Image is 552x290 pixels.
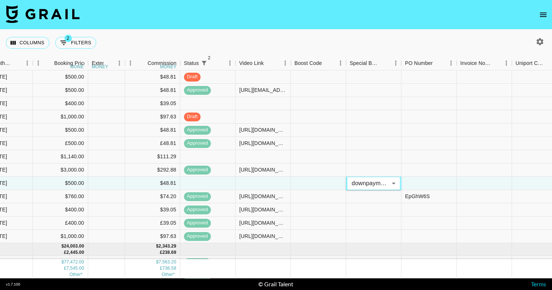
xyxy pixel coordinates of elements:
[6,37,49,49] button: Select columns
[33,70,88,84] div: $500.00
[161,272,175,277] span: € 55.65
[158,243,176,249] div: 2,343.29
[33,217,88,230] div: £400.00
[199,58,209,68] div: 2 active filters
[156,243,158,249] div: $
[184,87,211,94] span: approved
[235,56,291,70] div: Video Link
[61,243,64,249] div: $
[291,56,346,70] div: Boost Code
[160,65,177,69] div: money
[11,58,22,68] button: Sort
[350,56,380,70] div: Special Booking Type
[239,126,287,134] div: https://www.tiktok.com/@duhparis/video/7540050950661164343?_r=1&_t=ZT-8yzWXX0aA7q
[104,58,114,68] button: Sort
[180,56,235,70] div: Status
[33,256,88,269] div: $500.00
[160,249,163,256] div: £
[239,56,264,70] div: Video Link
[33,163,88,177] div: $3,000.00
[390,58,401,69] button: Menu
[33,190,88,203] div: $760.00
[239,232,287,240] div: https://www.tiktok.com/@nottrebeca/video/7543690164938296581?_t=ZM-8zGBLRk1NAu&_r=1
[184,193,211,200] span: approved
[22,58,33,69] button: Menu
[199,58,209,68] button: Show filters
[380,58,390,68] button: Sort
[6,5,80,23] img: Grail Talent
[125,230,180,243] div: $97.63
[184,127,211,134] span: approved
[184,206,211,213] span: approved
[125,97,180,110] div: $39.05
[490,58,501,68] button: Sort
[224,58,235,69] button: Menu
[258,280,293,288] div: © Grail Talent
[516,56,546,70] div: Uniport Contact Email
[125,163,180,177] div: $292.88
[460,56,490,70] div: Invoice Notes
[33,203,88,217] div: $400.00
[156,259,158,265] div: $
[205,54,213,62] span: 2
[125,58,136,69] button: Menu
[33,58,44,69] button: Menu
[239,139,287,147] div: https://www.tiktok.com/@aliyahxelia/video/7537809901859474710
[162,265,176,272] div: 736.58
[125,124,180,137] div: $48.81
[70,65,87,69] div: money
[184,113,200,120] span: draft
[147,56,177,70] div: Commission
[33,137,88,150] div: £500.00
[64,35,72,42] span: 2
[184,73,200,80] span: draft
[335,58,346,69] button: Menu
[239,193,287,200] div: https://www.instagram.com/reel/DNlsMZtvuSu/
[55,37,96,49] button: Show filters
[33,97,88,110] div: $400.00
[64,249,66,256] div: £
[92,65,108,69] div: money
[346,56,401,70] div: Special Booking Type
[66,265,84,272] div: 7,545.00
[66,249,84,256] div: 2,445.00
[531,280,546,287] a: Terms
[446,58,457,69] button: Menu
[401,56,457,70] div: PO Number
[137,58,147,68] button: Sort
[160,265,163,272] div: £
[158,259,176,265] div: 7,563.20
[125,256,180,269] div: $48.81
[501,58,512,69] button: Menu
[346,173,401,193] div: downpayment
[162,249,176,256] div: 238.69
[405,56,433,70] div: PO Number
[239,86,287,94] div: https://www.tiktok.com/@aimeejaihall/video/7534779224696081671?_r=1&_t=ZS-8ybMyUKmhM7
[184,220,211,227] span: approved
[33,230,88,243] div: $1,000.00
[239,206,287,213] div: https://www.tiktok.com/@tyalade/video/7538525811758992662?_r=1&_t=ZN-8ysWqJtq4da
[125,217,180,230] div: £39.05
[114,58,125,69] button: Menu
[33,84,88,97] div: $500.00
[125,84,180,97] div: $48.81
[209,58,219,68] button: Sort
[6,282,20,287] div: v 1.7.100
[184,166,211,173] span: approved
[405,193,430,200] div: EpGhW6S
[239,219,287,227] div: https://www.tiktok.com/@miiabloom/video/7539949848481762562
[64,265,66,272] div: £
[64,243,84,249] div: 24,003.00
[33,150,88,163] div: $1,140.00
[125,150,180,163] div: $111.29
[184,233,211,240] span: approved
[239,166,287,173] div: https://www.tiktok.com/@ravevanias/video/7541520447926471949
[322,58,332,68] button: Sort
[69,272,83,277] span: € 570.00
[184,140,211,147] span: approved
[54,56,87,70] div: Booking Price
[125,190,180,203] div: $74.20
[125,70,180,84] div: $48.81
[536,7,551,22] button: open drawer
[61,259,64,265] div: $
